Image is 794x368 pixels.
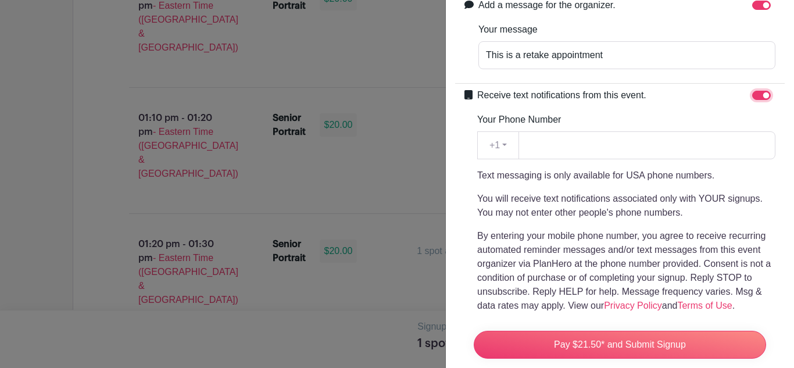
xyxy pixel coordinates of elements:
[477,88,646,102] label: Receive text notifications from this event.
[477,169,775,183] p: Text messaging is only available for USA phone numbers.
[677,301,732,310] a: Terms of Use
[477,192,775,220] p: You will receive text notifications associated only with YOUR signups. You may not enter other pe...
[477,113,561,127] label: Your Phone Number
[474,331,766,359] input: Pay $21.50* and Submit Signup
[604,301,662,310] a: Privacy Policy
[478,23,538,37] label: Your message
[477,229,775,313] p: By entering your mobile phone number, you agree to receive recurring automated reminder messages ...
[477,131,519,159] button: +1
